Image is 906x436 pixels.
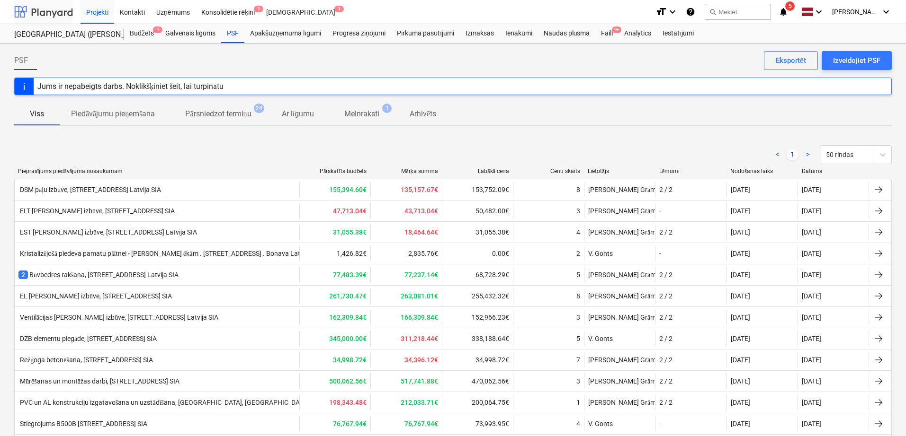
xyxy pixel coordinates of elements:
div: Budžets [124,24,160,43]
div: [DATE] [731,420,750,427]
a: Progresa ziņojumi [327,24,391,43]
b: 18,464.64€ [404,228,438,236]
div: [DATE] [802,186,821,193]
b: 212,033.71€ [401,399,438,406]
div: 2 / 2 [659,186,673,193]
a: Next page [802,149,813,160]
a: Ienākumi [500,24,538,43]
a: Analytics [619,24,657,43]
a: Naudas plūsma [538,24,596,43]
div: Mūrēšanas un montāžas darbi, [STREET_ADDRESS] SIA [18,377,179,385]
a: Faili9+ [595,24,619,43]
div: Nodošanas laiks [730,168,794,175]
div: Ventilācijas [PERSON_NAME] izbūve, [STREET_ADDRESS] Latvija SIA [18,314,218,322]
div: Cenu skaits [517,168,580,174]
p: Piedāvājumu pieņemšana [71,108,155,120]
div: EL [PERSON_NAME] izbūve, [STREET_ADDRESS] SIA [18,292,172,300]
div: - [659,420,661,427]
a: PSF [221,24,244,43]
div: [DATE] [802,292,821,300]
b: 135,157.67€ [401,186,438,193]
div: V. Gonts [584,246,655,261]
a: Page 1 is your current page [787,149,798,160]
b: 34,396.12€ [404,356,438,364]
span: 1 [334,6,344,12]
div: V. Gonts [584,331,655,346]
div: EST [PERSON_NAME] izbūve, [STREET_ADDRESS] Latvija SIA [18,228,197,236]
div: [DATE] [802,228,821,236]
span: 5 [785,1,795,11]
div: Iestatījumi [657,24,700,43]
div: 2 / 2 [659,314,673,321]
span: 24 [254,104,264,113]
div: DZB elementu piegāde, [STREET_ADDRESS] SIA [18,335,157,343]
div: [DATE] [731,228,750,236]
div: - [659,207,661,215]
div: [PERSON_NAME] Grāmatnieks [584,203,655,218]
div: [DATE] [802,420,821,427]
div: 200,064.75€ [442,395,513,410]
div: [DATE] [731,207,750,215]
div: [DATE] [802,250,821,257]
span: PSF [14,55,28,66]
div: 3 [576,207,580,215]
i: Zināšanu pamats [686,6,695,17]
p: Melnraksti [344,108,379,120]
a: Galvenais līgums [160,24,221,43]
div: Faili [595,24,619,43]
b: 155,394.60€ [329,186,367,193]
b: 517,741.88€ [401,377,438,385]
div: [DATE] [731,356,750,364]
p: Arhivēts [410,108,436,120]
div: [PERSON_NAME] Grāmatnieks [584,310,655,325]
b: 263,081.01€ [401,292,438,300]
span: 1 [382,104,392,113]
div: PVC un AL konstrukciju izgatavošana un uzstādīšana, [GEOGRAPHIC_DATA], [GEOGRAPHIC_DATA] Latvija SIA [18,399,341,407]
div: [DATE] [731,314,750,321]
div: 4 [576,420,580,427]
div: 3 [576,314,580,321]
div: 5 [576,271,580,279]
div: 31,055.38€ [442,225,513,240]
div: 8 [576,292,580,300]
div: 2 [576,250,580,257]
b: 162,309.84€ [329,314,367,321]
p: Pārsniedzot termiņu [185,108,251,120]
span: 2 [18,270,28,279]
div: Pieprasījums piedāvājuma nosaukumam [18,168,296,175]
div: [DATE] [731,377,750,385]
div: Pirkuma pasūtījumi [391,24,460,43]
div: 2,835.76€ [370,246,441,261]
b: 77,237.14€ [404,271,438,279]
b: 43,713.04€ [404,207,438,215]
i: keyboard_arrow_down [667,6,678,17]
div: Stiegrojums B500B [STREET_ADDRESS] SIA [18,420,147,427]
div: [DATE] [802,356,821,364]
iframe: Chat Widget [859,391,906,436]
div: 34,998.72€ [442,352,513,367]
b: 77,483.39€ [333,271,367,279]
div: [DATE] [802,207,821,215]
div: 338,188.64€ [442,331,513,346]
i: notifications [779,6,788,17]
b: 311,218.44€ [401,335,438,342]
div: 2 / 2 [659,271,673,279]
div: ELT [PERSON_NAME] izbūve, [STREET_ADDRESS] SIA [18,207,175,215]
i: keyboard_arrow_down [813,6,825,17]
div: [PERSON_NAME] Grāmatnieks [584,182,655,197]
div: [DATE] [731,399,750,406]
div: Kristalizējošā piedeva pamatu plātnei - [PERSON_NAME] ēkām . [STREET_ADDRESS] . Bonava Latvija SIA [18,250,322,258]
button: Izveidojiet PSF [822,51,892,70]
a: Izmaksas [460,24,500,43]
span: 1 [153,26,162,33]
div: 0.00€ [442,246,513,261]
div: Režģoga betonēšana, [STREET_ADDRESS] SIA [18,356,153,364]
div: [DATE] [731,292,750,300]
div: 152,966.23€ [442,310,513,325]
